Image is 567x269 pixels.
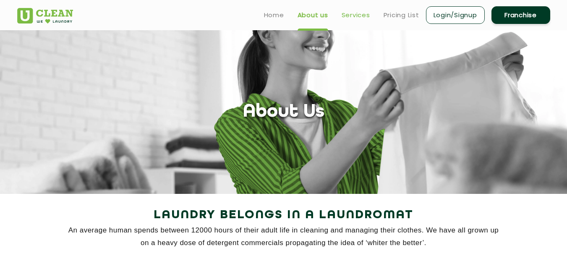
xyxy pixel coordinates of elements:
[342,10,370,20] a: Services
[384,10,419,20] a: Pricing List
[17,205,550,225] h2: Laundry Belongs in a Laundromat
[298,10,328,20] a: About us
[17,224,550,249] p: An average human spends between 12000 hours of their adult life in cleaning and managing their cl...
[243,102,324,123] h1: About Us
[17,8,73,24] img: UClean Laundry and Dry Cleaning
[491,6,550,24] a: Franchise
[264,10,284,20] a: Home
[426,6,485,24] a: Login/Signup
